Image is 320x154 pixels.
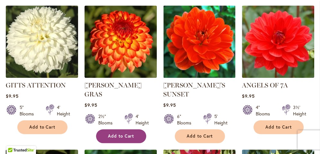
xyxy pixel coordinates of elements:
img: MARDY GRAS [84,5,157,78]
div: 4" Blooms [256,104,274,117]
button: Add to Cart [96,129,146,143]
span: Add to Cart [265,124,292,130]
a: GITTS ATTENTION [6,73,78,79]
iframe: Launch Accessibility Center [5,131,23,149]
div: 4' Height [57,104,70,117]
a: PATRICIA ANN'S SUNSET [163,73,236,79]
div: 3½' Height [293,104,306,117]
a: MARDY GRAS [84,73,157,79]
div: 4' Height [136,113,149,126]
div: 5" Blooms [20,104,38,117]
div: 5' Height [214,113,227,126]
div: 2½" Blooms [98,113,117,126]
a: [PERSON_NAME] GRAS [84,81,142,98]
button: Add to Cart [17,120,67,134]
span: Add to Cart [108,133,134,139]
img: ANGELS OF 7A [242,5,314,78]
button: Add to Cart [175,129,225,143]
img: GITTS ATTENTION [6,5,78,78]
span: $9.95 [6,93,19,99]
span: $9.95 [84,102,97,108]
span: $9.95 [242,93,255,99]
button: Add to Cart [253,120,304,134]
a: [PERSON_NAME]'S SUNSET [163,81,225,98]
img: PATRICIA ANN'S SUNSET [163,5,236,78]
a: ANGELS OF 7A [242,81,288,89]
span: $9.95 [163,102,176,108]
div: 6" Blooms [177,113,195,126]
a: ANGELS OF 7A [242,73,314,79]
a: GITTS ATTENTION [6,81,66,89]
span: Add to Cart [187,133,213,139]
span: Add to Cart [29,124,56,130]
